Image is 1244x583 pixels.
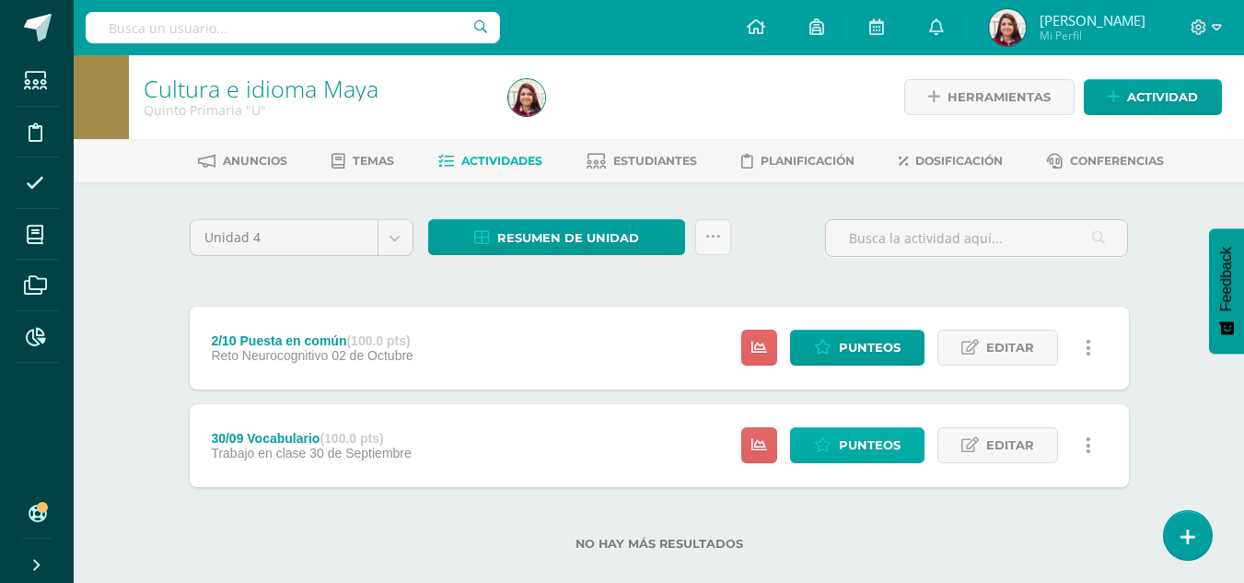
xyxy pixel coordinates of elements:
[198,146,287,176] a: Anuncios
[346,333,410,348] strong: (100.0 pts)
[761,154,855,168] span: Planificación
[211,333,413,348] div: 2/10 Puesta en común
[190,537,1129,551] label: No hay más resultados
[839,331,901,365] span: Punteos
[144,73,378,104] a: Cultura e idioma Maya
[508,79,545,116] img: 8a2d8b7078a2d6841caeaa0cd41511da.png
[790,427,924,463] a: Punteos
[191,220,413,255] a: Unidad 4
[211,431,411,446] div: 30/09 Vocabulario
[613,154,697,168] span: Estudiantes
[790,330,924,366] a: Punteos
[826,220,1127,256] input: Busca la actividad aquí...
[497,221,639,255] span: Resumen de unidad
[1209,228,1244,354] button: Feedback - Mostrar encuesta
[986,331,1034,365] span: Editar
[331,146,394,176] a: Temas
[948,80,1051,114] span: Herramientas
[989,9,1026,46] img: 8a2d8b7078a2d6841caeaa0cd41511da.png
[1040,11,1145,29] span: [PERSON_NAME]
[1127,80,1198,114] span: Actividad
[899,146,1003,176] a: Dosificación
[223,154,287,168] span: Anuncios
[320,431,383,446] strong: (100.0 pts)
[986,428,1034,462] span: Editar
[915,154,1003,168] span: Dosificación
[428,219,685,255] a: Resumen de unidad
[144,101,486,119] div: Quinto Primaria 'U'
[211,446,306,461] span: Trabajo en clase
[461,154,542,168] span: Actividades
[904,79,1075,115] a: Herramientas
[587,146,697,176] a: Estudiantes
[309,446,412,461] span: 30 de Septiembre
[1070,154,1164,168] span: Conferencias
[741,146,855,176] a: Planificación
[1084,79,1222,115] a: Actividad
[331,348,413,363] span: 02 de Octubre
[1047,146,1164,176] a: Conferencias
[1040,28,1145,43] span: Mi Perfil
[839,428,901,462] span: Punteos
[438,146,542,176] a: Actividades
[86,12,500,43] input: Busca un usuario...
[144,76,486,101] h1: Cultura e idioma Maya
[211,348,328,363] span: Reto Neurocognitivo
[1218,247,1235,311] span: Feedback
[353,154,394,168] span: Temas
[204,220,364,255] span: Unidad 4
